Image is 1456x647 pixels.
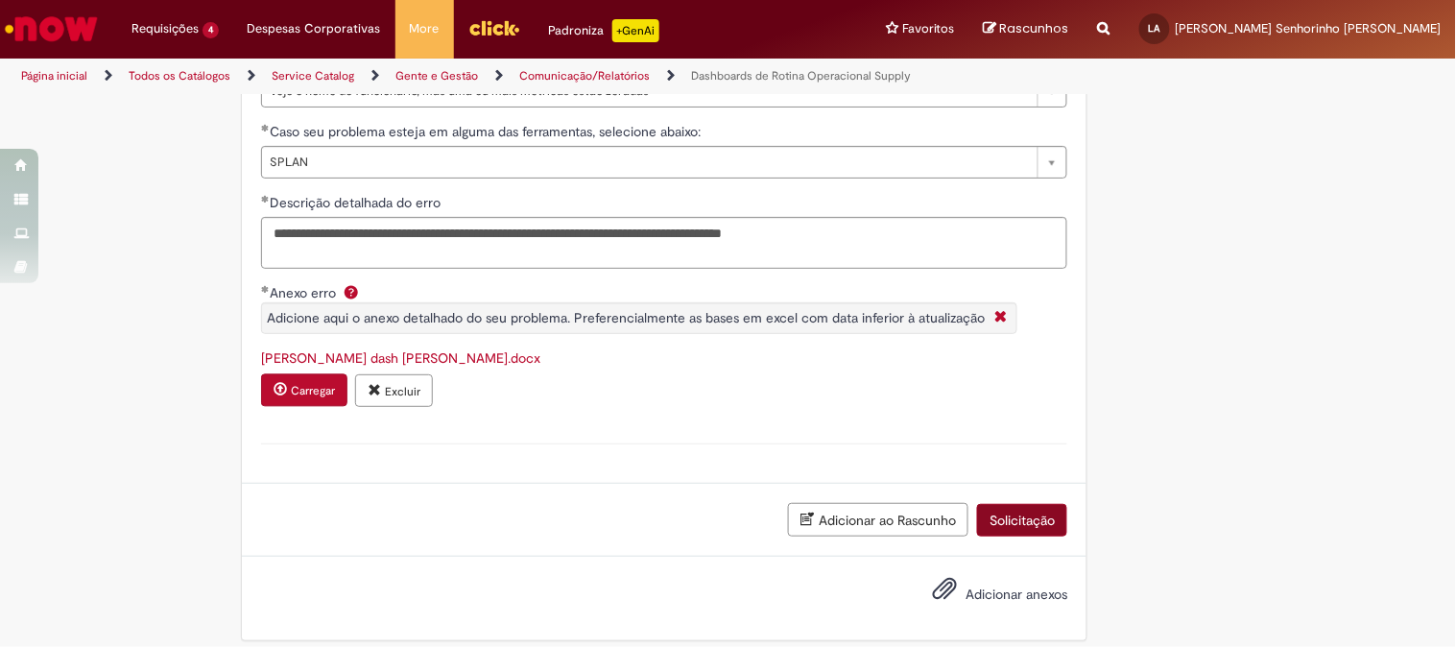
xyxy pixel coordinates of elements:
button: Adicionar ao Rascunho [788,503,968,537]
span: Requisições [131,19,199,38]
small: Carregar [291,384,335,399]
span: Obrigatório Preenchido [261,124,270,132]
button: Adicionar anexos [927,571,962,615]
span: Adicionar anexos [966,587,1067,604]
img: click_logo_yellow_360x200.png [468,13,520,42]
small: Excluir [385,384,420,399]
a: Service Catalog [272,68,354,84]
span: Anexo erro [270,284,340,301]
img: ServiceNow [2,10,101,48]
span: Favoritos [902,19,955,38]
textarea: Descrição detalhada do erro [261,217,1067,269]
a: Comunicação/Relatórios [519,68,650,84]
span: [PERSON_NAME] Senhorinho [PERSON_NAME] [1176,20,1442,36]
a: Página inicial [21,68,87,84]
ul: Trilhas de página [14,59,956,94]
a: Rascunhos [984,20,1069,38]
i: Fechar More information Por question_anexo_erro [990,308,1012,328]
span: Obrigatório Preenchido [261,195,270,203]
span: Caso seu problema esteja em alguma das ferramentas, selecione abaixo: [270,123,704,140]
button: Excluir anexo splan dash Jean.docx [355,374,433,407]
span: Rascunhos [1000,19,1069,37]
p: +GenAi [612,19,659,42]
a: Gente e Gestão [395,68,478,84]
button: Solicitação [977,504,1067,537]
div: Padroniza [549,19,659,42]
button: Carregar anexo de Anexo erro Required [261,374,347,407]
span: Ajuda para Anexo erro [340,284,363,300]
span: Obrigatório Preenchido [261,285,270,293]
span: SPLAN [270,147,1028,178]
span: Adicione aqui o anexo detalhado do seu problema. Preferencialmente as bases em excel com data inf... [267,309,985,326]
a: Dashboards de Rotina Operacional Supply [691,68,911,84]
span: Descrição detalhada do erro [270,194,444,211]
span: 4 [203,22,219,38]
a: Download de splan dash Jean.docx [261,349,540,367]
span: More [410,19,440,38]
a: Todos os Catálogos [129,68,230,84]
span: Despesas Corporativas [248,19,381,38]
span: LA [1149,22,1160,35]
